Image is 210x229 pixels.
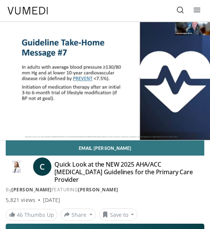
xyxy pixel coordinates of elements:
[6,186,204,193] div: By FEATURING
[6,140,204,156] a: Email [PERSON_NAME]
[6,161,27,173] img: Dr. Catherine P. Benziger
[54,161,194,183] h4: Quick Look at the NEW 2025 AHA/ACC [MEDICAL_DATA] Guidelines for the Primary Care Provider
[43,196,60,204] div: [DATE]
[8,7,48,14] img: VuMedi Logo
[6,209,57,221] a: 46 Thumbs Up
[11,186,52,193] a: [PERSON_NAME]
[17,211,23,218] span: 46
[99,208,138,221] button: Save to
[78,186,118,193] a: [PERSON_NAME]
[6,196,35,204] span: 5,821 views
[60,208,96,221] button: Share
[33,157,51,176] a: C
